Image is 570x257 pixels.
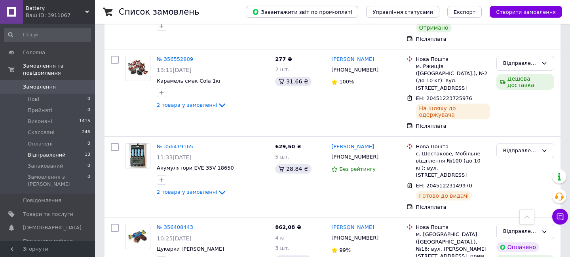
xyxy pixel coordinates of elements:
[82,129,90,136] span: 246
[4,28,91,42] input: Пошук
[416,23,452,32] div: Отримано
[28,140,53,147] span: Оплачені
[28,163,63,170] span: Запакований
[416,150,490,179] div: с. Шестакове, Мобільне відділення №100 (до 10 кг): вул. [STREET_ADDRESS]
[339,79,354,85] span: 100%
[366,6,439,18] button: Управління статусами
[331,154,378,160] span: [PHONE_NUMBER]
[125,224,150,249] a: Фото товару
[125,59,150,78] img: Фото товару
[125,143,150,168] a: Фото товару
[26,12,95,19] div: Ваш ID: 3911067
[416,143,490,150] div: Нова Пошта
[28,96,39,103] span: Нові
[416,183,472,189] span: ЕН: 20451223149970
[275,224,301,230] span: 862,08 ₴
[23,62,95,77] span: Замовлення та повідомлення
[416,191,472,200] div: Готово до видачі
[503,59,538,68] div: Відправлений
[275,56,292,62] span: 277 ₴
[157,102,217,108] span: 2 товара у замовленні
[157,235,192,242] span: 10:25[DATE]
[157,67,192,73] span: 13:11[DATE]
[416,123,490,130] div: Післяплата
[331,67,378,73] span: [PHONE_NUMBER]
[157,189,217,195] span: 2 товара у замовленні
[416,36,490,43] div: Післяплата
[23,83,56,91] span: Замовлення
[416,104,490,119] div: На шляху до одержувача
[331,143,374,151] a: [PERSON_NAME]
[490,6,562,18] button: Створити замовлення
[275,154,289,160] span: 5 шт.
[482,9,562,15] a: Створити замовлення
[331,235,378,241] span: [PHONE_NUMBER]
[157,154,192,161] span: 11:33[DATE]
[85,151,90,159] span: 13
[87,174,90,188] span: 0
[129,144,146,168] img: Фото товару
[416,95,472,101] span: ЕН: 20451223725976
[157,56,193,62] a: № 356552809
[416,224,490,231] div: Нова Пошта
[23,238,73,252] span: Показники роботи компанії
[552,209,568,225] button: Чат з покупцем
[331,224,374,231] a: [PERSON_NAME]
[503,147,538,155] div: Відправлений
[23,197,61,204] span: Повідомлення
[157,144,193,149] a: № 356419165
[28,174,87,188] span: Замовлення з [PERSON_NAME]
[496,242,539,252] div: Оплачено
[28,151,66,159] span: Відправлений
[275,144,301,149] span: 629,50 ₴
[28,107,52,114] span: Прийняті
[157,224,193,230] a: № 356408443
[275,235,286,241] span: 4 кг
[275,164,311,174] div: 28.84 ₴
[23,211,73,218] span: Товари та послуги
[496,9,556,15] span: Створити замовлення
[416,204,490,211] div: Післяплата
[23,224,82,231] span: [DEMOGRAPHIC_DATA]
[275,77,311,86] div: 31.66 ₴
[157,189,227,195] a: 2 товара у замовленні
[87,140,90,147] span: 0
[331,56,374,63] a: [PERSON_NAME]
[416,63,490,92] div: м. Ржищів ([GEOGRAPHIC_DATA].), №2 (до 10 кг): вул. [STREET_ADDRESS]
[26,5,85,12] span: Battery
[246,6,358,18] button: Завантажити звіт по пром-оплаті
[23,49,45,56] span: Головна
[447,6,482,18] button: Експорт
[28,129,55,136] span: Скасовані
[339,247,351,253] span: 99%
[125,56,150,81] a: Фото товару
[79,118,90,125] span: 1415
[275,66,289,72] span: 2 шт.
[119,7,199,17] h1: Список замовлень
[252,8,352,15] span: Завантажити звіт по пром-оплаті
[87,96,90,103] span: 0
[28,118,52,125] span: Виконані
[503,227,538,236] div: Відправлений
[454,9,476,15] span: Експорт
[87,107,90,114] span: 0
[157,246,224,252] a: Цукерки [PERSON_NAME]
[157,102,227,108] a: 2 товара у замовленні
[87,163,90,170] span: 0
[416,56,490,63] div: Нова Пошта
[275,245,289,251] span: 3 шт.
[125,229,150,245] img: Фото товару
[496,74,554,90] div: Дешева доставка
[157,78,222,84] a: Карамель смак Cola 1кг
[339,166,376,172] span: Без рейтингу
[372,9,433,15] span: Управління статусами
[157,165,234,171] a: Акумулятори EVE 35V 18650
